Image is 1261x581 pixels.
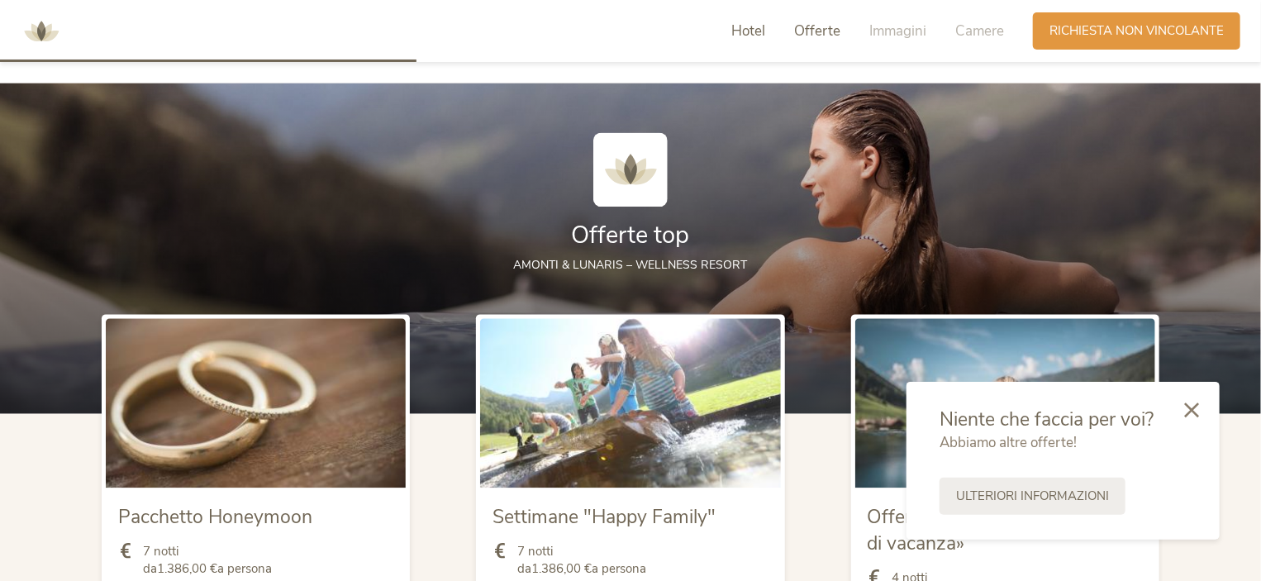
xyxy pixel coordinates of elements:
[143,543,272,578] span: 7 notti da a persona
[106,318,406,487] img: Pacchetto Honeymoon
[593,132,668,207] img: AMONTI & LUNARIS Wellnessresort
[514,257,748,273] span: AMONTI & LUNARIS – wellness resort
[940,407,1154,432] span: Niente che faccia per voi?
[493,504,716,530] span: Settimane "Happy Family"
[517,543,646,578] span: 7 notti da a persona
[956,488,1109,505] span: Ulteriori informazioni
[572,219,690,251] span: Offerte top
[480,318,780,487] img: Settimane "Happy Family"
[955,21,1004,40] span: Camere
[531,560,592,577] b: 1.386,00 €
[731,21,765,40] span: Hotel
[17,7,66,56] img: AMONTI & LUNARIS Wellnessresort
[940,433,1077,452] span: Abbiamo altre offerte!
[794,21,840,40] span: Offerte
[855,318,1155,487] img: Offerte «Vi regaliamo un giorno di vacanza»
[17,25,66,36] a: AMONTI & LUNARIS Wellnessresort
[940,478,1125,515] a: Ulteriori informazioni
[869,21,926,40] span: Immagini
[118,504,312,530] span: Pacchetto Honeymoon
[868,504,1132,556] span: Offerte «Vi regaliamo un giorno di vacanza»
[1049,22,1224,40] span: Richiesta non vincolante
[157,560,217,577] b: 1.386,00 €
